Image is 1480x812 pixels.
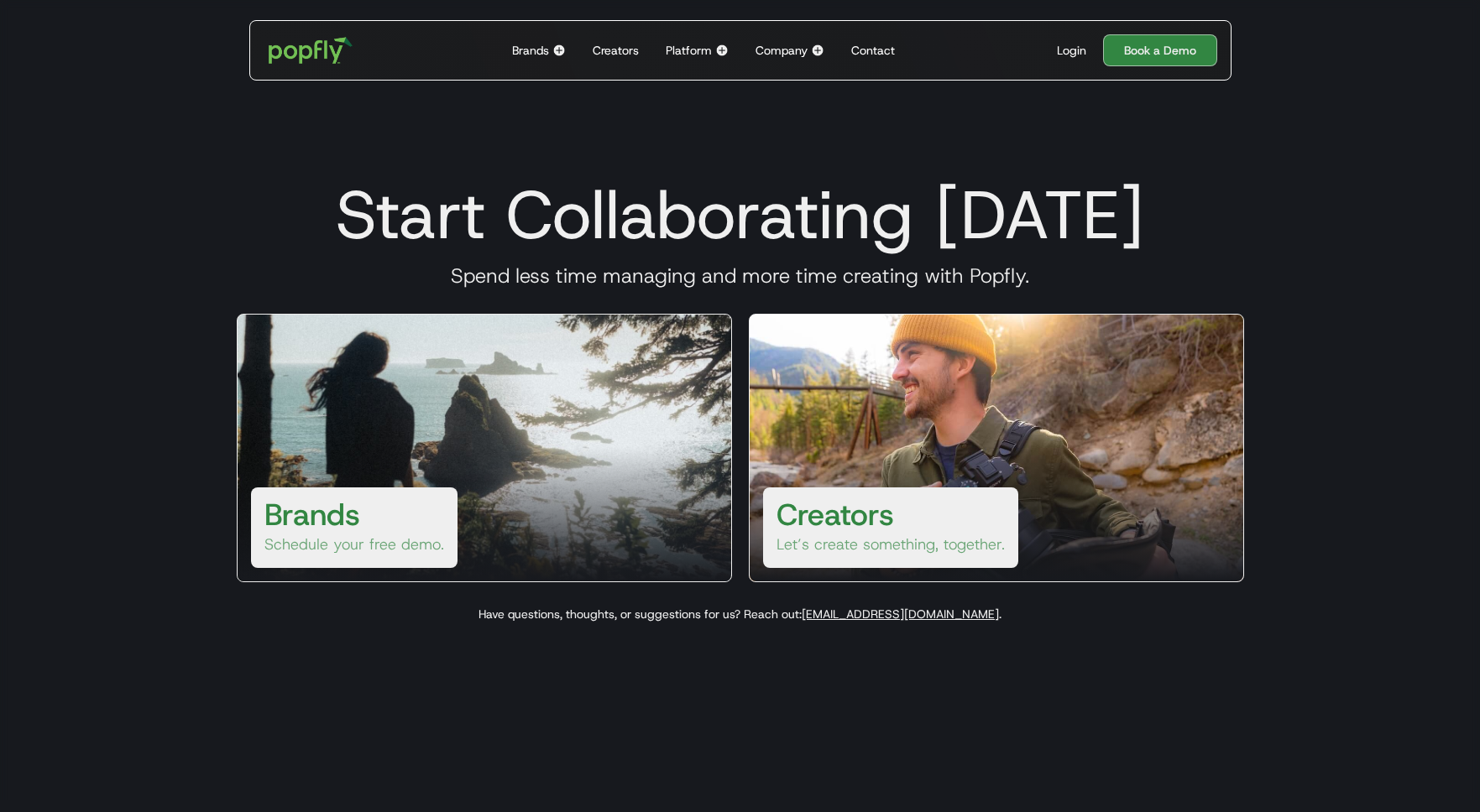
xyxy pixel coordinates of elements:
a: CreatorsLet’s create something, together. [749,314,1244,582]
a: Login [1050,42,1093,59]
div: Login [1057,42,1086,59]
div: Contact [851,42,895,59]
p: Have questions, thoughts, or suggestions for us? Reach out: . [217,606,1264,622]
p: Let’s create something, together. [777,534,1005,554]
a: Contact [845,21,902,80]
a: [EMAIL_ADDRESS][DOMAIN_NAME] [802,606,999,622]
a: Creators [586,21,646,80]
div: Platform [666,42,712,59]
div: Creators [593,42,639,59]
h1: Start Collaborating [DATE] [217,174,1264,255]
div: Brands [512,42,549,59]
a: Book a Demo [1103,34,1217,66]
a: home [257,25,365,75]
h3: Brands [264,494,360,534]
h3: Creators [777,494,894,534]
div: Company [756,42,808,59]
h3: Spend less time managing and more time creating with Popfly. [217,263,1264,289]
p: Schedule your free demo. [264,534,444,554]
